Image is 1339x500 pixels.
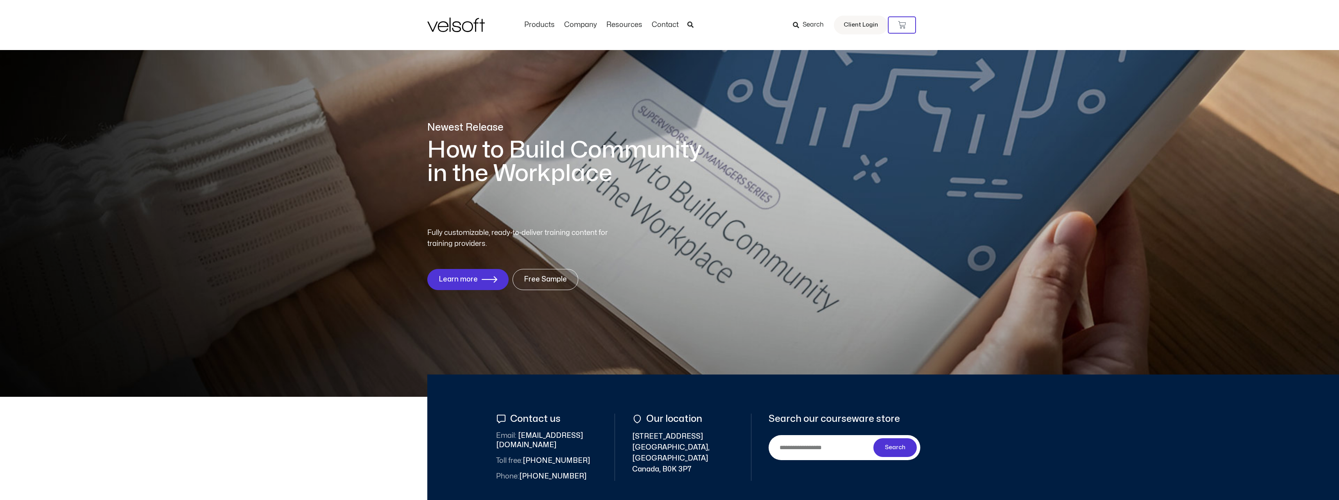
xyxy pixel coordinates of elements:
p: Newest Release [427,121,713,134]
span: [PHONE_NUMBER] [496,456,590,466]
a: ResourcesMenu Toggle [602,21,647,29]
span: Search [803,20,824,30]
a: Client Login [834,16,888,34]
button: Search [873,438,917,457]
span: Learn more [439,276,478,283]
span: [PHONE_NUMBER] [496,472,586,481]
p: Fully customizable, ready-to-deliver training content for training providers. [427,228,622,249]
span: Email: [496,432,516,439]
a: ProductsMenu Toggle [520,21,559,29]
a: Free Sample [513,269,578,290]
a: CompanyMenu Toggle [559,21,602,29]
span: Client Login [844,20,878,30]
a: Learn more [427,269,509,290]
img: Velsoft Training Materials [427,18,485,32]
span: Search our courseware store [769,414,900,424]
a: ContactMenu Toggle [647,21,683,29]
h1: How to Build Community in the Workplace [427,138,713,185]
span: [EMAIL_ADDRESS][DOMAIN_NAME] [496,431,598,450]
span: Free Sample [524,276,567,283]
span: Toll free: [496,457,523,464]
span: [STREET_ADDRESS] [GEOGRAPHIC_DATA], [GEOGRAPHIC_DATA] Canada, B0K 3P7 [632,431,734,475]
span: Contact us [508,414,561,424]
span: Search [885,443,905,452]
span: Phone: [496,473,519,480]
span: Our location [644,414,702,424]
a: Search [793,18,829,32]
nav: Menu [520,21,683,29]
